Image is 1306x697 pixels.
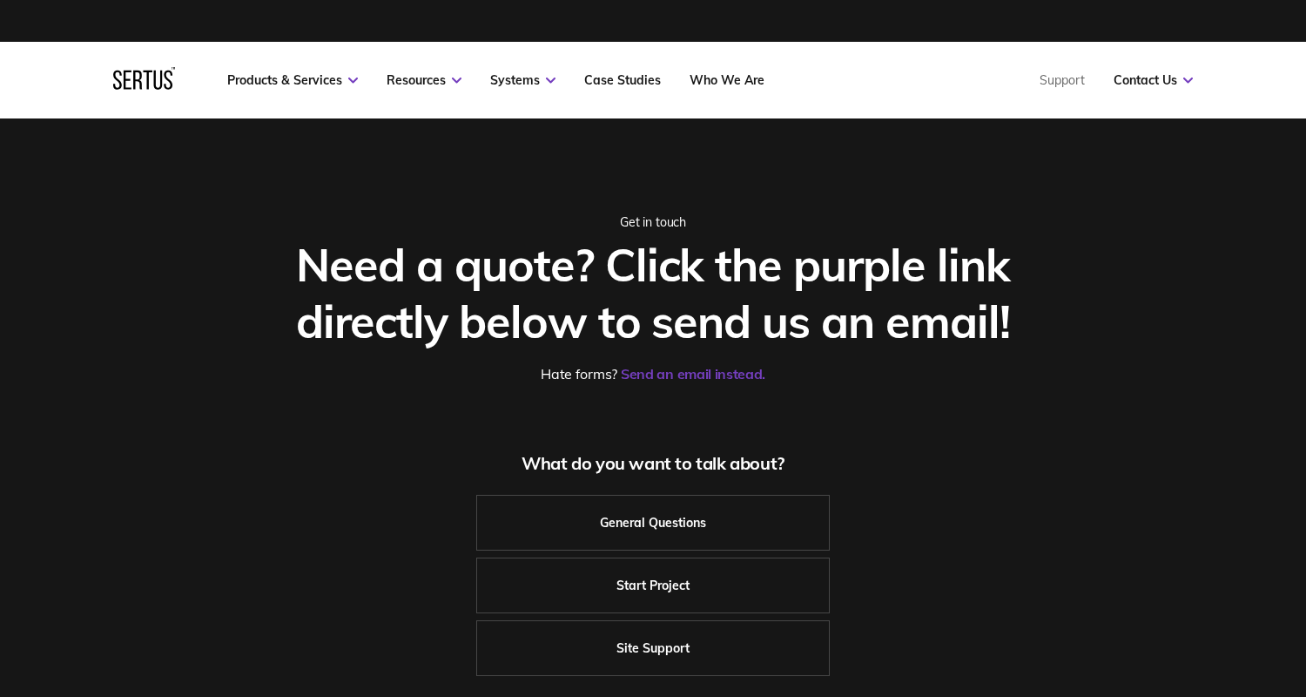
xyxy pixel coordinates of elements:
[621,365,765,382] a: Send an email instead.
[264,214,1043,230] div: Get in touch
[264,236,1043,349] div: Need a quote? Click the purple link directly below to send us an email!
[476,495,830,551] a: General Questions
[476,620,830,676] a: Site Support
[690,72,764,88] a: Who We Are
[1040,72,1085,88] a: Support
[584,72,661,88] a: Case Studies
[387,72,461,88] a: Resources
[476,558,830,613] a: Start Project
[264,452,1043,474] div: What do you want to talk about?
[264,365,1043,382] div: Hate forms?
[227,72,358,88] a: Products & Services
[490,72,555,88] a: Systems
[1114,72,1193,88] a: Contact Us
